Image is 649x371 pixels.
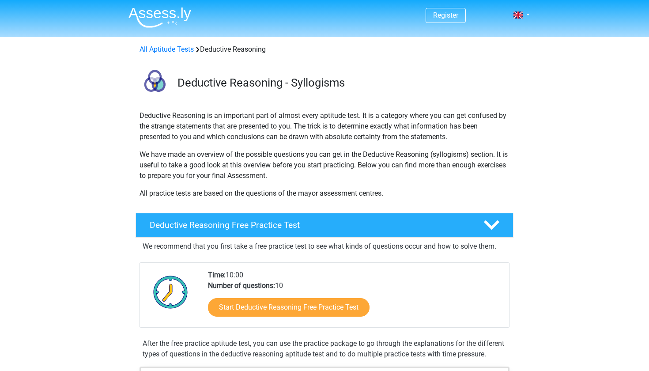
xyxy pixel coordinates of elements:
a: Start Deductive Reasoning Free Practice Test [208,298,370,317]
p: Deductive Reasoning is an important part of almost every aptitude test. It is a category where yo... [140,110,509,142]
a: Deductive Reasoning Free Practice Test [132,213,517,238]
img: Clock [148,270,193,314]
p: We recommend that you first take a free practice test to see what kinds of questions occur and ho... [143,241,506,252]
h4: Deductive Reasoning Free Practice Test [150,220,469,230]
div: 10:00 10 [201,270,509,327]
img: deductive reasoning [136,65,174,103]
a: Register [433,11,458,19]
b: Number of questions: [208,281,275,290]
img: Assessly [128,7,191,28]
div: Deductive Reasoning [136,44,513,55]
h3: Deductive Reasoning - Syllogisms [177,76,506,90]
a: All Aptitude Tests [140,45,194,53]
b: Time: [208,271,226,279]
p: All practice tests are based on the questions of the mayor assessment centres. [140,188,509,199]
p: We have made an overview of the possible questions you can get in the Deductive Reasoning (syllog... [140,149,509,181]
div: After the free practice aptitude test, you can use the practice package to go through the explana... [139,338,510,360]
